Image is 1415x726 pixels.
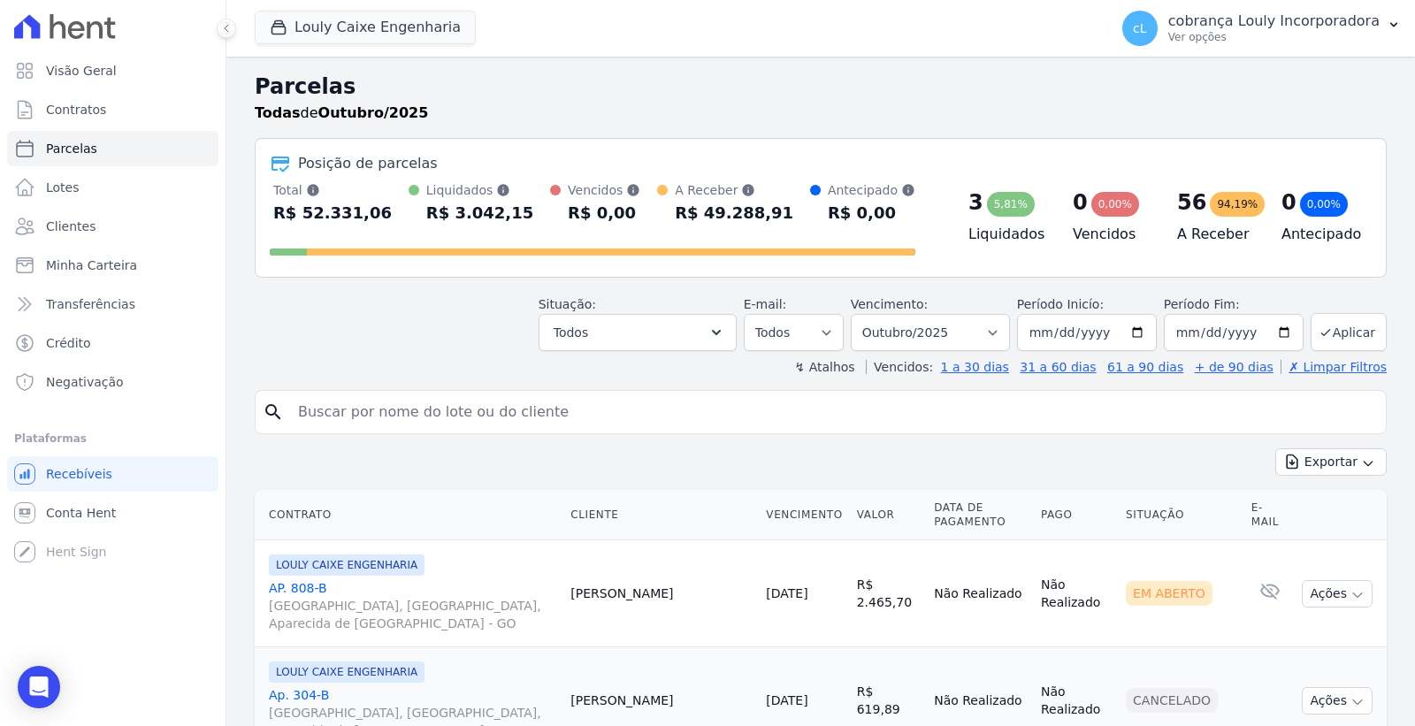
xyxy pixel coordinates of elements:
[766,586,807,600] a: [DATE]
[850,540,927,647] td: R$ 2.465,70
[7,456,218,492] a: Recebíveis
[269,554,424,576] span: LOULY CAIXE ENGENHARIA
[563,490,759,540] th: Cliente
[269,579,556,632] a: AP. 808-B[GEOGRAPHIC_DATA], [GEOGRAPHIC_DATA], Aparecida de [GEOGRAPHIC_DATA] - GO
[46,140,97,157] span: Parcelas
[1168,30,1380,44] p: Ver opções
[1073,188,1088,217] div: 0
[987,192,1035,217] div: 5,81%
[850,490,927,540] th: Valor
[1281,188,1296,217] div: 0
[7,364,218,400] a: Negativação
[287,394,1379,430] input: Buscar por nome do lote ou do cliente
[1017,297,1104,311] label: Período Inicío:
[46,218,96,235] span: Clientes
[744,297,787,311] label: E-mail:
[273,199,392,227] div: R$ 52.331,06
[1281,224,1358,245] h4: Antecipado
[851,297,928,311] label: Vencimento:
[1210,192,1265,217] div: 94,19%
[1091,192,1139,217] div: 0,00%
[7,495,218,531] a: Conta Hent
[1108,4,1415,53] button: cL cobrança Louly Incorporadora Ver opções
[46,465,112,483] span: Recebíveis
[14,428,211,449] div: Plataformas
[46,373,124,391] span: Negativação
[46,256,137,274] span: Minha Carteira
[554,322,588,343] span: Todos
[759,490,849,540] th: Vencimento
[1244,490,1296,540] th: E-mail
[568,199,640,227] div: R$ 0,00
[7,248,218,283] a: Minha Carteira
[318,104,429,121] strong: Outubro/2025
[255,104,301,121] strong: Todas
[269,661,424,683] span: LOULY CAIXE ENGENHARIA
[1073,224,1149,245] h4: Vencidos
[46,179,80,196] span: Lotes
[426,181,533,199] div: Liquidados
[539,314,737,351] button: Todos
[1275,448,1387,476] button: Exportar
[1107,360,1183,374] a: 61 a 90 dias
[539,297,596,311] label: Situação:
[1126,688,1218,713] div: Cancelado
[7,53,218,88] a: Visão Geral
[1300,192,1348,217] div: 0,00%
[7,287,218,322] a: Transferências
[255,11,476,44] button: Louly Caixe Engenharia
[563,540,759,647] td: [PERSON_NAME]
[1311,313,1387,351] button: Aplicar
[7,325,218,361] a: Crédito
[568,181,640,199] div: Vencidos
[1302,687,1373,715] button: Ações
[46,334,91,352] span: Crédito
[1302,580,1373,608] button: Ações
[263,401,284,423] i: search
[7,92,218,127] a: Contratos
[1119,490,1244,540] th: Situação
[7,131,218,166] a: Parcelas
[1195,360,1273,374] a: + de 90 dias
[18,666,60,708] div: Open Intercom Messenger
[7,170,218,205] a: Lotes
[1034,540,1119,647] td: Não Realizado
[46,504,116,522] span: Conta Hent
[828,181,915,199] div: Antecipado
[1177,188,1206,217] div: 56
[968,188,983,217] div: 3
[1177,224,1253,245] h4: A Receber
[675,181,793,199] div: A Receber
[46,62,117,80] span: Visão Geral
[828,199,915,227] div: R$ 0,00
[1281,360,1387,374] a: ✗ Limpar Filtros
[426,199,533,227] div: R$ 3.042,15
[794,360,854,374] label: ↯ Atalhos
[927,490,1034,540] th: Data de Pagamento
[766,693,807,707] a: [DATE]
[255,103,428,124] p: de
[1020,360,1096,374] a: 31 a 60 dias
[1164,295,1304,314] label: Período Fim:
[927,540,1034,647] td: Não Realizado
[1133,22,1147,34] span: cL
[941,360,1009,374] a: 1 a 30 dias
[1126,581,1212,606] div: Em Aberto
[46,295,135,313] span: Transferências
[1034,490,1119,540] th: Pago
[968,224,1044,245] h4: Liquidados
[255,71,1387,103] h2: Parcelas
[255,490,563,540] th: Contrato
[866,360,933,374] label: Vencidos:
[269,597,556,632] span: [GEOGRAPHIC_DATA], [GEOGRAPHIC_DATA], Aparecida de [GEOGRAPHIC_DATA] - GO
[7,209,218,244] a: Clientes
[1168,12,1380,30] p: cobrança Louly Incorporadora
[675,199,793,227] div: R$ 49.288,91
[273,181,392,199] div: Total
[46,101,106,118] span: Contratos
[298,153,438,174] div: Posição de parcelas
